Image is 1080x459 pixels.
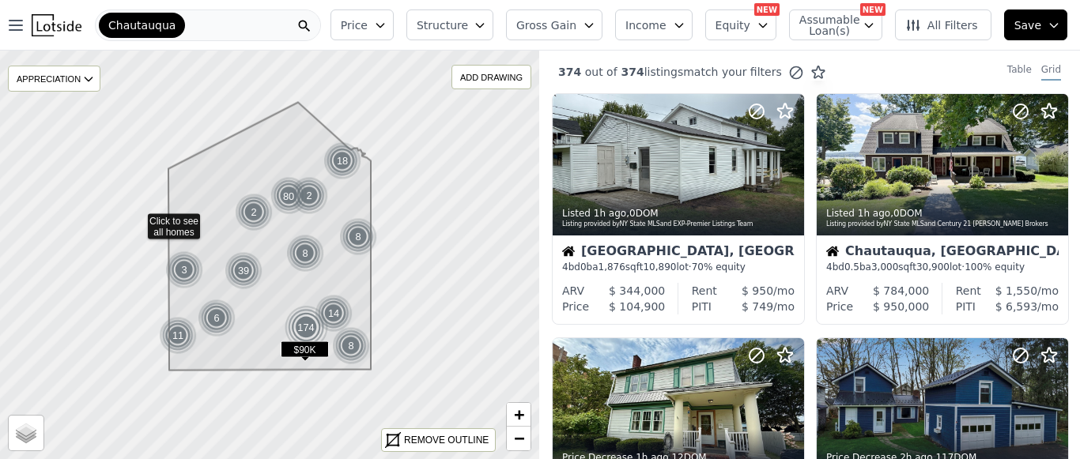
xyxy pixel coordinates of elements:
span: $ 104,900 [609,300,665,313]
div: 18 [323,142,361,180]
time: 2025-08-25 17:00 [594,208,626,219]
span: Income [625,17,667,33]
a: Zoom in [507,403,531,427]
span: All Filters [905,17,978,33]
img: g2.png [269,175,310,216]
div: REMOVE OUTLINE [404,433,489,447]
button: Assumable Loan(s) [789,9,882,40]
div: Rent [956,283,981,299]
img: g4.png [284,304,330,349]
span: 10,890 [643,261,676,273]
img: g1.png [339,218,378,256]
div: [GEOGRAPHIC_DATA], [GEOGRAPHIC_DATA] [562,245,795,261]
span: $ 950,000 [873,300,929,313]
span: Gross Gain [516,17,576,33]
div: PITI [692,299,712,314]
div: out of listings [539,64,826,81]
img: g1.png [235,194,274,231]
div: Chautauqua, [GEOGRAPHIC_DATA] [826,245,1059,261]
span: 1,876 [599,261,625,273]
div: 11 [159,317,197,355]
div: NEW [860,3,886,16]
div: 39 [225,252,262,290]
img: g1.png [315,295,353,333]
button: Price [330,9,394,40]
div: 6 [198,299,236,337]
img: g1.png [225,252,263,290]
span: 30,900 [916,261,950,273]
div: /mo [712,299,795,314]
span: Assumable Loan(s) [799,14,850,36]
div: 4 bd 0 ba sqft lot · 70% equity [562,261,795,273]
img: g1.png [323,142,362,180]
div: /mo [976,299,1059,314]
time: 2025-08-25 16:59 [858,208,890,219]
span: 374 [617,66,644,78]
span: match your filters [683,64,782,80]
div: 8 [332,327,370,365]
span: Structure [417,17,467,33]
span: Price [341,17,368,33]
span: $ 1,550 [995,284,1037,297]
div: Table [1007,63,1032,81]
button: Income [615,9,693,40]
span: $ 749 [742,300,773,313]
span: $ 784,000 [873,284,929,297]
div: 174 [284,304,329,349]
a: Listed 1h ago,0DOMListing provided byNY State MLSand EXP-Premier Listings TeamHouse[GEOGRAPHIC_DA... [552,93,803,325]
span: − [514,428,524,448]
div: NEW [754,3,780,16]
div: ARV [562,283,584,299]
div: Listed , 0 DOM [562,207,796,220]
div: /mo [717,283,795,299]
button: Save [1004,9,1067,40]
span: 374 [558,66,581,78]
img: g1.png [198,299,236,337]
div: 14 [315,295,353,333]
div: Grid [1041,63,1061,81]
img: House [562,245,575,258]
div: 4 bd 0.5 ba sqft lot · 100% equity [826,261,1059,273]
span: 3,000 [871,261,898,273]
div: Rent [692,283,717,299]
div: 80 [269,175,309,216]
span: $ 344,000 [609,284,665,297]
div: /mo [981,283,1059,299]
span: Save [1014,17,1041,33]
span: Equity [716,17,750,33]
span: $ 6,593 [995,300,1037,313]
div: 2 [235,194,273,231]
img: g1.png [165,251,204,289]
a: Zoom out [507,427,531,450]
div: APPRECIATION [8,66,100,92]
img: g1.png [159,317,198,355]
div: $90K [281,341,329,364]
button: Gross Gain [506,9,602,40]
div: Price [562,299,589,314]
button: Equity [705,9,776,40]
div: ARV [826,283,848,299]
span: + [514,404,524,424]
a: Listed 1h ago,0DOMListing provided byNY State MLSand Century 21 [PERSON_NAME] BrokersHouseChautau... [816,93,1067,325]
img: House [826,245,839,258]
div: Listing provided by NY State MLS and EXP-Premier Listings Team [562,220,796,229]
div: Price [826,299,853,314]
div: Listed , 0 DOM [826,207,1060,220]
div: ADD DRAWING [452,66,531,88]
div: PITI [956,299,976,314]
div: Listing provided by NY State MLS and Century 21 [PERSON_NAME] Brokers [826,220,1060,229]
span: $ 950 [742,284,773,297]
button: All Filters [895,9,991,40]
span: $90K [281,341,329,358]
div: 2 [290,177,328,215]
div: 8 [339,218,377,256]
span: Chautauqua [108,17,176,33]
div: 3 [165,251,203,289]
a: Layers [9,416,43,450]
div: 8 [286,235,324,273]
img: g1.png [332,327,371,365]
img: g1.png [286,235,325,273]
button: Structure [406,9,493,40]
img: Lotside [32,14,81,36]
